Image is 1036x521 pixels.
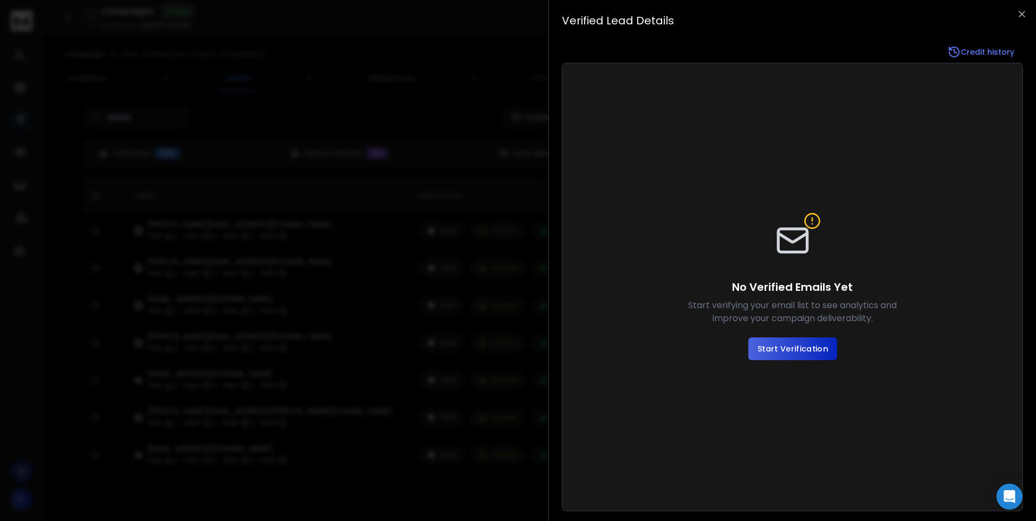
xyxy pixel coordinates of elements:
[671,279,914,295] h4: No Verified Emails Yet
[939,41,1023,63] a: Credit history
[562,13,1023,28] h3: Verified Lead Details
[748,337,837,360] button: Start Verification
[996,484,1022,510] div: Open Intercom Messenger
[671,299,914,325] p: Start verifying your email list to see analytics and improve your campaign deliverability.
